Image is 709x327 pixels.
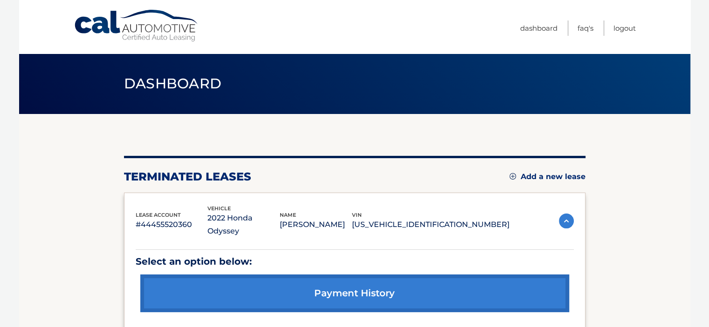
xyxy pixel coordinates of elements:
a: Dashboard [520,20,558,36]
p: Select an option below: [136,254,574,270]
p: [PERSON_NAME] [280,218,352,231]
h2: terminated leases [124,170,251,184]
img: add.svg [509,173,516,180]
a: Cal Automotive [74,9,200,42]
a: Logout [613,20,636,36]
span: vehicle [207,205,231,212]
a: FAQ's [578,20,593,36]
p: #44455520360 [136,218,208,231]
img: accordion-active.svg [559,214,574,228]
a: payment history [140,274,569,312]
span: lease account [136,212,181,218]
span: vin [352,212,362,218]
span: name [280,212,296,218]
a: Add a new lease [509,172,585,181]
p: 2022 Honda Odyssey [207,212,280,238]
span: Dashboard [124,75,222,92]
p: [US_VEHICLE_IDENTIFICATION_NUMBER] [352,218,509,231]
